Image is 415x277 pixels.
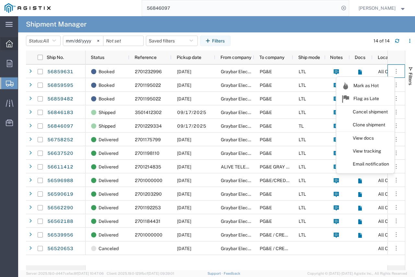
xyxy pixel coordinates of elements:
span: LTL [299,96,306,101]
span: LTL [299,232,306,237]
span: Copyright © [DATE]-[DATE] Agistix Inc., All Rights Reserved [307,271,407,276]
span: Pickup date [177,55,201,60]
span: Server: 2025.19.0-d447cefac8f [26,271,104,275]
img: logo [5,3,51,13]
span: 08/26/2025 [177,164,191,169]
button: [PERSON_NAME] [358,4,406,12]
span: Delivered [99,228,118,242]
span: Graybar Electric Company Inc [221,205,283,210]
span: PG&E [260,151,272,156]
a: 56637520 [47,148,74,159]
span: Graybar Electric Company Inc [221,123,283,129]
a: Flag as Late [337,92,394,105]
a: Mark as Hot [337,79,394,92]
span: LTL [299,137,306,142]
span: PG&E [260,219,272,224]
span: 2701175799 [135,137,161,142]
span: Graybar Electric Company Inc [221,83,283,88]
span: 08/19/2025 [177,232,191,237]
span: 2701000000 [135,178,162,183]
a: Email notification [337,158,394,170]
span: Graybar Electric Company Inc [221,137,283,142]
span: PG&E [260,137,272,142]
span: 09/18/2025 [177,83,191,88]
input: Not set [103,36,143,46]
span: 09/17/2025 [177,123,206,129]
span: Graybar Electric Company Inc [221,69,283,74]
span: [DATE] 09:39:01 [148,271,174,275]
span: [DATE] 10:47:06 [77,271,104,275]
a: 56859595 [47,80,74,91]
a: 56758252 [47,135,74,145]
span: LTL [299,83,306,88]
span: Ship No. [47,55,64,60]
span: Graybar Electric Company Inc [221,151,283,156]
span: Filters [408,73,413,85]
span: LTL [299,164,306,169]
span: PG&E [260,110,272,115]
span: 2701195022 [135,96,161,101]
span: PG&E / CREDIT CARD TELECOM [260,232,328,237]
a: Support [207,271,224,275]
span: Location [378,55,396,60]
button: Filters [200,36,231,46]
span: 2701195022 [135,83,161,88]
span: 08/21/2025 [177,205,191,210]
span: Booked [99,65,114,78]
span: Status [91,55,104,60]
a: 56539956 [47,230,74,240]
span: All Others [378,219,399,224]
span: All Others [378,205,399,210]
span: 2701232996 [135,69,162,74]
span: LTL [299,219,306,224]
div: 14 of 14 [373,38,390,44]
span: To company [259,55,284,60]
span: All Others [378,232,399,237]
span: All Others [378,191,399,197]
a: Feedback [224,271,240,275]
span: 2701214835 [135,164,161,169]
span: PG&E [260,123,272,129]
span: 08/21/2025 [177,219,191,224]
span: PG&E [260,191,272,197]
span: LTL [299,178,306,183]
span: 08/18/2025 [177,246,191,251]
span: PG&E [260,205,272,210]
span: LTL [299,205,306,210]
span: PG&E [260,96,272,101]
span: All [43,38,49,43]
span: LTL [299,151,306,156]
span: Graybar Electric Company Inc [221,178,283,183]
span: 08/25/2025 [177,191,191,197]
span: Booked [99,78,114,92]
a: 56846097 [47,121,74,132]
a: 56596988 [47,176,74,186]
span: All Others [378,178,399,183]
a: Cancel shipment [337,106,394,118]
span: Graybar Electric Company Inc [221,96,283,101]
span: PG&E/CREDIT CARD TELECOM [260,178,326,183]
span: Graybar Electric Company Inc [221,219,283,224]
span: 09/18/2025 [177,96,191,101]
span: All Others [378,69,399,74]
span: Delivered [99,160,118,174]
button: Status:All [26,36,61,46]
span: LTL [299,110,306,115]
a: 56590619 [47,189,74,200]
span: Ship mode [298,55,320,60]
a: 56520653 [47,244,74,254]
span: Canceled [99,242,119,255]
span: 2701203290 [135,191,162,197]
span: Delivered [99,214,118,228]
span: 2701229334 [135,123,162,129]
span: 2701198110 [135,151,160,156]
span: Delivered [99,201,118,214]
a: View docs [337,133,394,144]
span: Client: 2025.19.0-129fbcf [107,271,174,275]
span: 09/18/2025 [177,69,191,74]
span: ALIVE TELECOM [221,164,256,169]
button: Saved filters [146,36,198,46]
span: Delivered [99,146,118,160]
span: Graybar Electric Company Inc [221,110,283,115]
a: 56611412 [47,162,74,172]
